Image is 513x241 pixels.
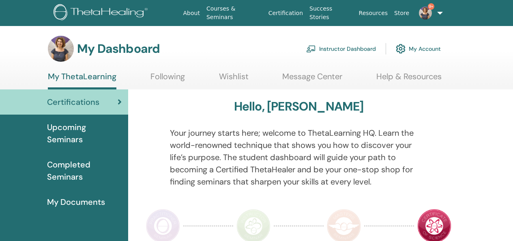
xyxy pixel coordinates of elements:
h3: Hello, [PERSON_NAME] [234,99,364,114]
img: logo.png [54,4,150,22]
a: Message Center [282,72,342,87]
a: My ThetaLearning [48,72,116,89]
a: Wishlist [219,72,249,87]
a: My Account [396,40,441,58]
a: Resources [356,6,391,21]
span: Certifications [47,96,99,108]
a: Certification [265,6,306,21]
a: Instructor Dashboard [306,40,376,58]
span: Upcoming Seminars [47,121,122,145]
span: Completed Seminars [47,158,122,183]
span: My Documents [47,196,105,208]
img: default.jpg [419,7,432,20]
a: Store [391,6,412,21]
a: Help & Resources [376,72,442,87]
img: cog.svg [396,42,406,56]
a: About [180,6,203,21]
h3: My Dashboard [77,41,160,56]
a: Following [150,72,185,87]
a: Success Stories [306,1,355,25]
img: chalkboard-teacher.svg [306,45,316,52]
p: Your journey starts here; welcome to ThetaLearning HQ. Learn the world-renowned technique that sh... [170,127,428,188]
img: default.jpg [48,36,74,62]
a: Courses & Seminars [203,1,265,25]
span: 9+ [428,3,434,10]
